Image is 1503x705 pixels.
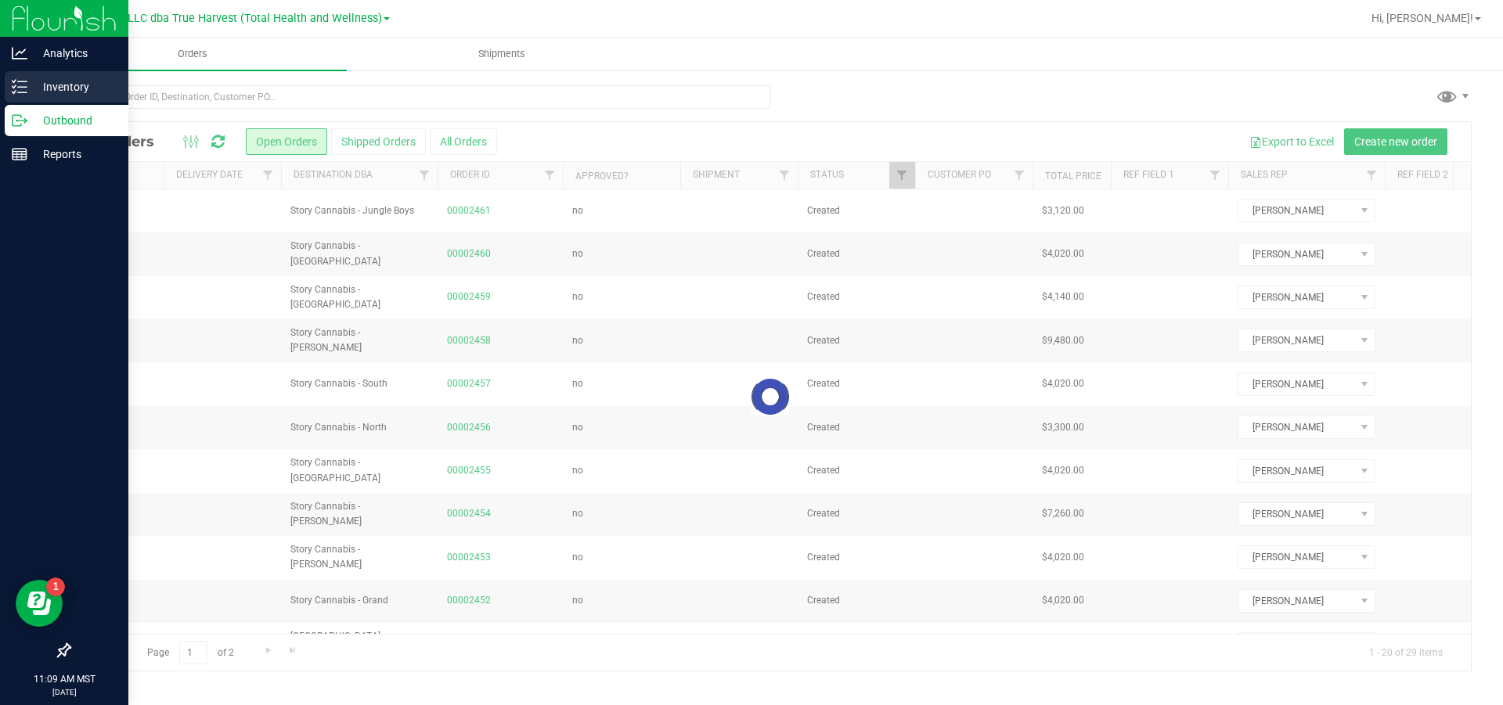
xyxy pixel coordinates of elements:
[27,145,121,164] p: Reports
[12,45,27,61] inline-svg: Analytics
[457,47,546,61] span: Shipments
[38,38,347,70] a: Orders
[347,38,656,70] a: Shipments
[12,113,27,128] inline-svg: Outbound
[12,79,27,95] inline-svg: Inventory
[46,577,65,596] iframe: Resource center unread badge
[1371,12,1473,24] span: Hi, [PERSON_NAME]!
[12,146,27,162] inline-svg: Reports
[7,672,121,686] p: 11:09 AM MST
[157,47,229,61] span: Orders
[7,686,121,698] p: [DATE]
[27,77,121,96] p: Inventory
[16,580,63,627] iframe: Resource center
[69,85,770,109] input: Search Order ID, Destination, Customer PO...
[27,44,121,63] p: Analytics
[45,12,382,25] span: DXR FINANCE 4 LLC dba True Harvest (Total Health and Wellness)
[27,111,121,130] p: Outbound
